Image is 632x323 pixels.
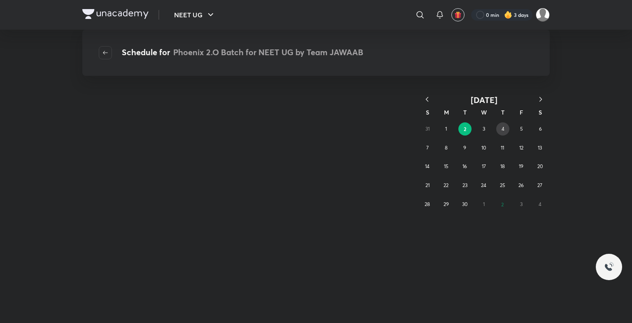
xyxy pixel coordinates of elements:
[496,179,509,192] button: September 25, 2025
[501,145,504,151] abbr: September 11, 2025
[425,182,430,188] abbr: September 21, 2025
[421,198,434,211] button: September 28, 2025
[173,47,363,58] span: Phoenix 2.O Batch for NEET UG by Team JAWAAB
[421,160,434,173] button: September 14, 2025
[458,160,472,173] button: September 16, 2025
[458,179,472,192] button: September 23, 2025
[604,262,614,272] img: ttu
[538,145,542,151] abbr: September 13, 2025
[426,108,429,116] abbr: Sunday
[169,7,221,23] button: NEET UG
[515,122,528,136] button: September 5, 2025
[439,179,453,192] button: September 22, 2025
[518,182,524,188] abbr: September 26, 2025
[444,201,449,207] abbr: September 29, 2025
[500,163,505,169] abbr: September 18, 2025
[477,179,490,192] button: September 24, 2025
[458,141,472,154] button: September 9, 2025
[458,122,472,136] button: September 2, 2025
[519,145,523,151] abbr: September 12, 2025
[501,108,504,116] abbr: Thursday
[520,126,523,132] abbr: September 5, 2025
[463,108,467,116] abbr: Tuesday
[445,126,447,132] abbr: September 1, 2025
[500,182,505,188] abbr: September 25, 2025
[462,201,467,207] abbr: September 30, 2025
[463,145,466,151] abbr: September 9, 2025
[519,163,523,169] abbr: September 19, 2025
[439,198,453,211] button: September 29, 2025
[445,145,448,151] abbr: September 8, 2025
[502,126,504,132] abbr: September 4, 2025
[426,145,429,151] abbr: September 7, 2025
[462,182,467,188] abbr: September 23, 2025
[496,141,509,154] button: September 11, 2025
[122,46,363,59] h4: Schedule for
[82,9,149,21] a: Company Logo
[504,11,512,19] img: streak
[537,182,542,188] abbr: September 27, 2025
[425,163,430,169] abbr: September 14, 2025
[539,108,542,116] abbr: Saturday
[444,182,448,188] abbr: September 22, 2025
[533,179,546,192] button: September 27, 2025
[477,141,490,154] button: September 10, 2025
[425,201,430,207] abbr: September 28, 2025
[533,141,546,154] button: September 13, 2025
[537,163,543,169] abbr: September 20, 2025
[421,141,434,154] button: September 7, 2025
[539,126,542,132] abbr: September 6, 2025
[444,163,448,169] abbr: September 15, 2025
[477,122,490,136] button: September 3, 2025
[471,94,497,105] span: [DATE]
[477,160,490,173] button: September 17, 2025
[496,160,509,173] button: September 18, 2025
[458,198,472,211] button: September 30, 2025
[454,11,462,19] img: avatar
[534,122,547,136] button: September 6, 2025
[439,160,453,173] button: September 15, 2025
[496,122,509,136] button: September 4, 2025
[464,126,466,132] abbr: September 2, 2025
[515,160,528,173] button: September 19, 2025
[436,95,532,105] button: [DATE]
[533,160,546,173] button: September 20, 2025
[451,8,465,21] button: avatar
[515,141,528,154] button: September 12, 2025
[520,108,523,116] abbr: Friday
[444,108,449,116] abbr: Monday
[439,122,453,136] button: September 1, 2025
[439,141,453,154] button: September 8, 2025
[82,9,149,19] img: Company Logo
[481,108,487,116] abbr: Wednesday
[421,179,434,192] button: September 21, 2025
[482,163,486,169] abbr: September 17, 2025
[462,163,467,169] abbr: September 16, 2025
[536,8,550,22] img: shruti gupta
[483,126,485,132] abbr: September 3, 2025
[481,182,486,188] abbr: September 24, 2025
[481,145,486,151] abbr: September 10, 2025
[515,179,528,192] button: September 26, 2025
